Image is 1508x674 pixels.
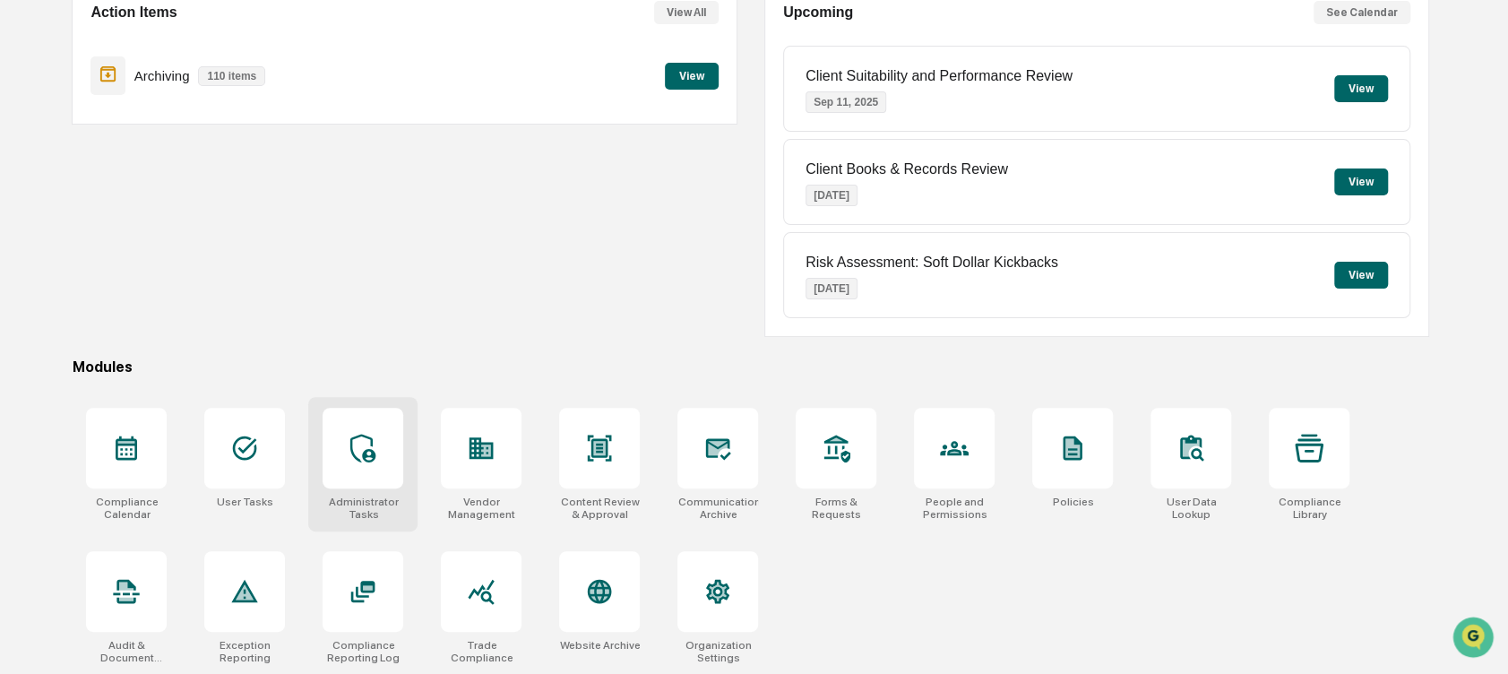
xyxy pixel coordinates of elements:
p: [DATE] [806,278,857,299]
div: Vendor Management [441,496,521,521]
img: 1746055101610-c473b297-6a78-478c-a979-82029cc54cd1 [36,245,50,259]
h2: Action Items [90,4,177,21]
div: Start new chat [81,137,294,155]
div: We're available if you need us! [81,155,246,169]
span: Pylon [178,396,217,410]
button: Start new chat [305,143,326,164]
div: People and Permissions [914,496,995,521]
button: View All [654,1,719,24]
img: 1746055101610-c473b297-6a78-478c-a979-82029cc54cd1 [18,137,50,169]
span: Data Lookup [36,352,113,370]
button: View [1334,168,1388,195]
a: 🗄️Attestations [123,311,229,343]
h2: Upcoming [783,4,853,21]
div: Compliance Library [1269,496,1349,521]
p: Client Suitability and Performance Review [806,68,1073,84]
div: Content Review & Approval [559,496,640,521]
span: Preclearance [36,318,116,336]
button: View [1334,75,1388,102]
div: 🔎 [18,354,32,368]
span: • [149,244,155,258]
span: [PERSON_NAME] [56,244,145,258]
p: Sep 11, 2025 [806,91,886,113]
span: [DATE] [159,244,195,258]
button: View [1334,262,1388,289]
a: 🔎Data Lookup [11,345,120,377]
div: Compliance Reporting Log [323,639,403,664]
p: How can we help? [18,38,326,66]
div: Administrator Tasks [323,496,403,521]
div: Website Archive [559,639,640,652]
p: 110 items [198,66,265,86]
div: Modules [72,359,1429,376]
a: 🖐️Preclearance [11,311,123,343]
div: 🖐️ [18,320,32,334]
button: See all [278,195,326,217]
div: Trade Compliance [441,639,521,664]
div: Communications Archive [677,496,758,521]
p: [DATE] [806,185,857,206]
div: Past conversations [18,199,120,213]
img: Jack Rasmussen [18,227,47,255]
div: User Tasks [217,496,273,508]
span: Attestations [148,318,222,336]
div: Policies [1052,496,1093,508]
a: Powered byPylon [126,395,217,410]
p: Client Books & Records Review [806,161,1008,177]
p: Archiving [134,68,190,83]
div: Audit & Document Logs [86,639,167,664]
p: Risk Assessment: Soft Dollar Kickbacks [806,255,1058,271]
div: User Data Lookup [1150,496,1231,521]
a: View [665,66,719,83]
button: See Calendar [1314,1,1410,24]
div: Compliance Calendar [86,496,167,521]
div: 🗄️ [130,320,144,334]
div: Organization Settings [677,639,758,664]
div: Exception Reporting [204,639,285,664]
button: View [665,63,719,90]
img: 8933085812038_c878075ebb4cc5468115_72.jpg [38,137,70,169]
iframe: Open customer support [1451,615,1499,663]
div: Forms & Requests [796,496,876,521]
